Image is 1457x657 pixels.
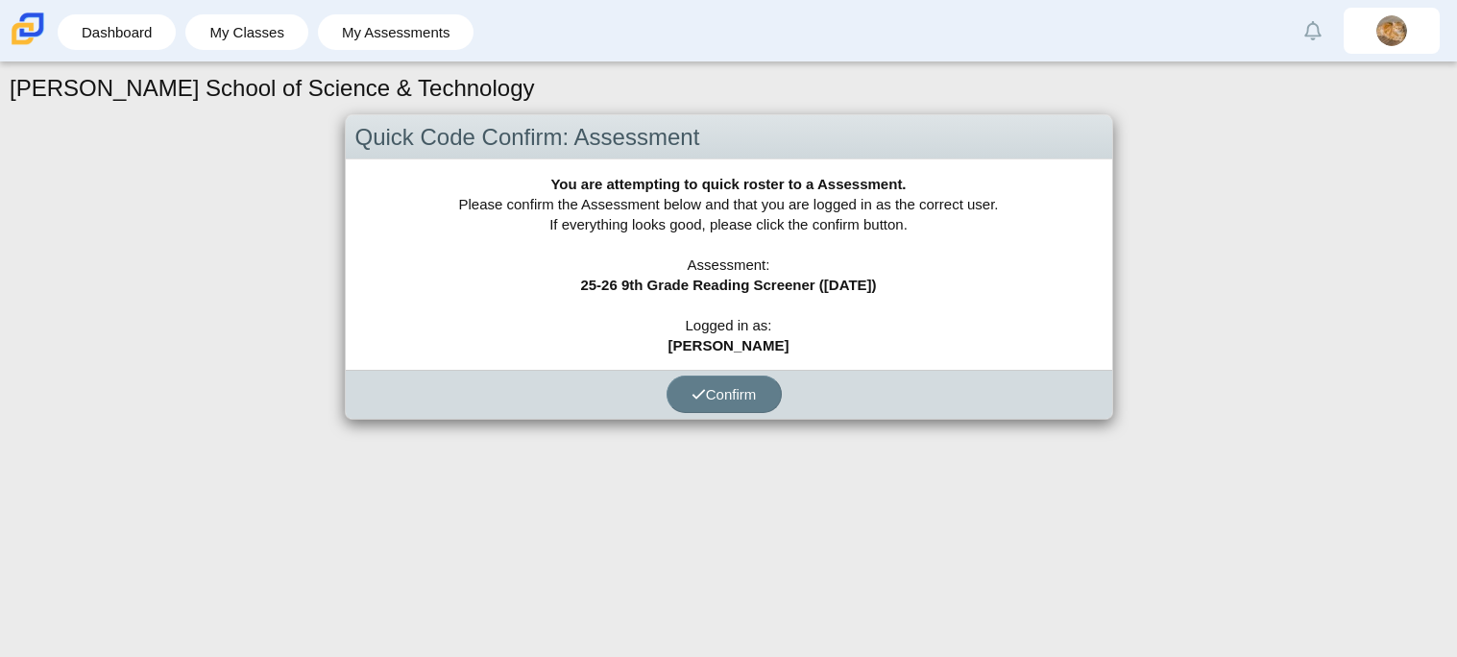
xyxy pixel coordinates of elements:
a: My Assessments [328,14,465,50]
h1: [PERSON_NAME] School of Science & Technology [10,72,535,105]
a: ianna.harrison.5mzQda [1344,8,1440,54]
button: Confirm [667,376,782,413]
a: My Classes [195,14,299,50]
a: Dashboard [67,14,166,50]
img: Carmen School of Science & Technology [8,9,48,49]
a: Carmen School of Science & Technology [8,36,48,52]
div: Please confirm the Assessment below and that you are logged in as the correct user. If everything... [346,159,1112,370]
img: ianna.harrison.5mzQda [1376,15,1407,46]
b: You are attempting to quick roster to a Assessment. [550,176,906,192]
b: [PERSON_NAME] [668,337,789,353]
span: Confirm [692,386,757,402]
div: Quick Code Confirm: Assessment [346,115,1112,160]
b: 25-26 9th Grade Reading Screener ([DATE]) [580,277,876,293]
a: Alerts [1292,10,1334,52]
